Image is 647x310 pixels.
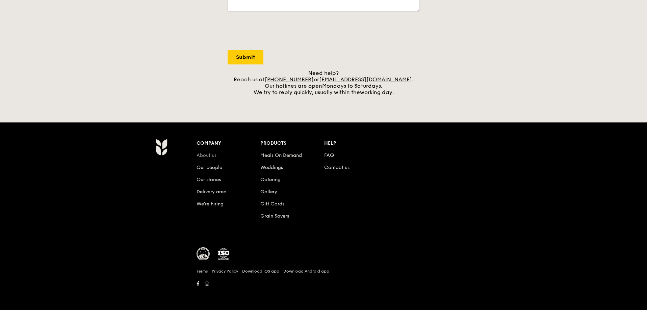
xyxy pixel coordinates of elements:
[322,83,382,89] span: Mondays to Saturdays.
[197,269,208,274] a: Terms
[197,201,224,207] a: We’re hiring
[260,139,324,148] div: Products
[319,76,412,83] a: [EMAIL_ADDRESS][DOMAIN_NAME]
[197,165,222,170] a: Our people
[155,139,167,156] img: Grain
[283,269,329,274] a: Download Android app
[197,189,227,195] a: Delivery area
[197,177,221,182] a: Our stories
[228,70,419,95] div: Need help? Reach us at or . Our hotlines are open We try to reply quickly, usually within the
[260,165,283,170] a: Weddings
[260,213,289,219] a: Grain Savers
[260,189,277,195] a: Gallery
[360,89,394,95] span: working day.
[260,201,284,207] a: Gift Cards
[324,139,388,148] div: Help
[129,288,518,294] h6: Revision
[197,152,216,158] a: About us
[265,76,314,83] a: [PHONE_NUMBER]
[197,247,210,261] img: MUIS Halal Certified
[324,152,334,158] a: FAQ
[242,269,279,274] a: Download iOS app
[217,247,230,261] img: ISO Certified
[212,269,238,274] a: Privacy Policy
[228,50,263,64] input: Submit
[228,19,330,45] iframe: reCAPTCHA
[197,139,260,148] div: Company
[260,152,302,158] a: Meals On Demand
[260,177,281,182] a: Catering
[324,165,350,170] a: Contact us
